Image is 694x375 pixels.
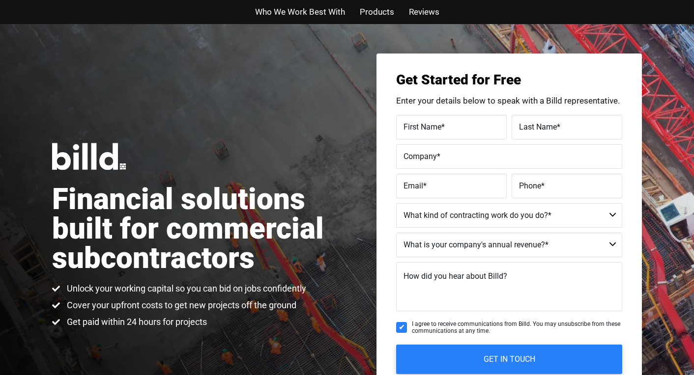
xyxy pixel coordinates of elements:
[404,181,423,190] span: Email
[409,5,439,19] a: Reviews
[519,181,541,190] span: Phone
[396,345,622,374] input: GET IN TOUCH
[360,5,394,19] a: Products
[255,5,345,19] a: Who We Work Best With
[64,299,296,311] span: Cover your upfront costs to get new projects off the ground
[412,321,622,335] span: I agree to receive communications from Billd. You may unsubscribe from these communications at an...
[64,316,207,328] span: Get paid within 24 hours for projects
[404,151,437,161] span: Company
[52,185,347,273] h1: Financial solutions built for commercial subcontractors
[396,73,622,87] h3: Get Started for Free
[519,122,557,131] span: Last Name
[396,97,622,105] p: Enter your details below to speak with a Billd representative.
[404,122,441,131] span: First Name
[64,283,306,295] span: Unlock your working capital so you can bid on jobs confidently
[396,322,407,333] input: I agree to receive communications from Billd. You may unsubscribe from these communications at an...
[404,271,507,281] span: How did you hear about Billd?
